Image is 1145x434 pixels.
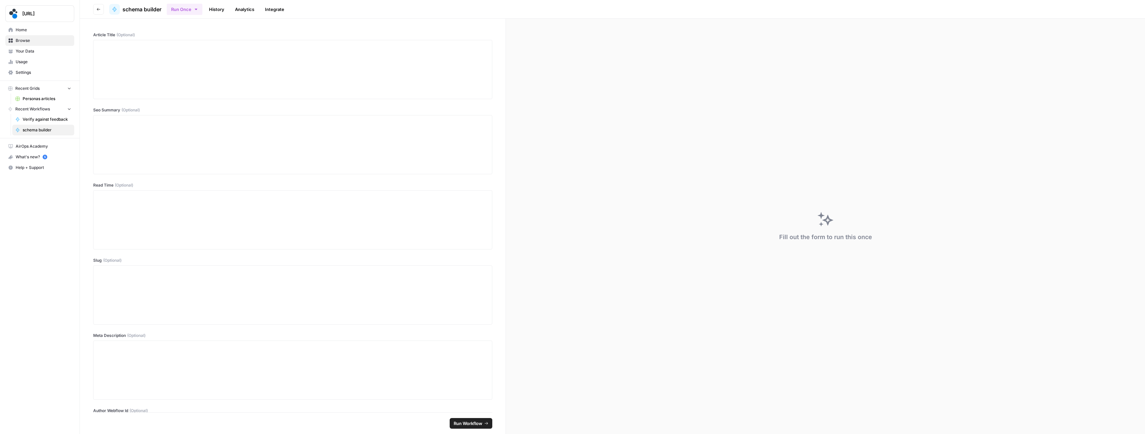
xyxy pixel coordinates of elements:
[23,127,71,133] span: schema builder
[5,5,74,22] button: Workspace: spot.ai
[93,182,492,188] label: Read Time
[16,70,71,75] span: Settings
[16,143,71,149] span: AirOps Academy
[93,107,492,113] label: Seo Summary
[167,4,202,15] button: Run Once
[15,85,40,91] span: Recent Grids
[129,408,148,414] span: (Optional)
[454,420,482,427] span: Run Workflow
[450,418,492,429] button: Run Workflow
[15,106,50,112] span: Recent Workflows
[103,257,121,263] span: (Optional)
[205,4,228,15] a: History
[116,32,135,38] span: (Optional)
[5,152,74,162] button: What's new? 5
[93,408,492,414] label: Author Webflow Id
[16,165,71,171] span: Help + Support
[93,32,492,38] label: Article Title
[109,4,161,15] a: schema builder
[231,4,258,15] a: Analytics
[44,155,46,159] text: 5
[93,257,492,263] label: Slug
[779,232,872,242] div: Fill out the form to run this once
[22,10,63,17] span: [URL]
[5,67,74,78] a: Settings
[12,125,74,135] a: schema builder
[6,152,74,162] div: What's new?
[16,27,71,33] span: Home
[23,116,71,122] span: Verify against feedback
[115,182,133,188] span: (Optional)
[16,59,71,65] span: Usage
[12,114,74,125] a: Verify against feedback
[122,5,161,13] span: schema builder
[5,57,74,67] a: Usage
[16,38,71,44] span: Browse
[93,333,492,339] label: Meta Description
[121,107,140,113] span: (Optional)
[8,8,20,20] img: spot.ai Logo
[23,96,71,102] span: Personas articles
[127,333,145,339] span: (Optional)
[5,83,74,93] button: Recent Grids
[5,104,74,114] button: Recent Workflows
[43,155,47,159] a: 5
[261,4,288,15] a: Integrate
[5,141,74,152] a: AirOps Academy
[12,93,74,104] a: Personas articles
[5,35,74,46] a: Browse
[5,46,74,57] a: Your Data
[5,25,74,35] a: Home
[16,48,71,54] span: Your Data
[5,162,74,173] button: Help + Support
